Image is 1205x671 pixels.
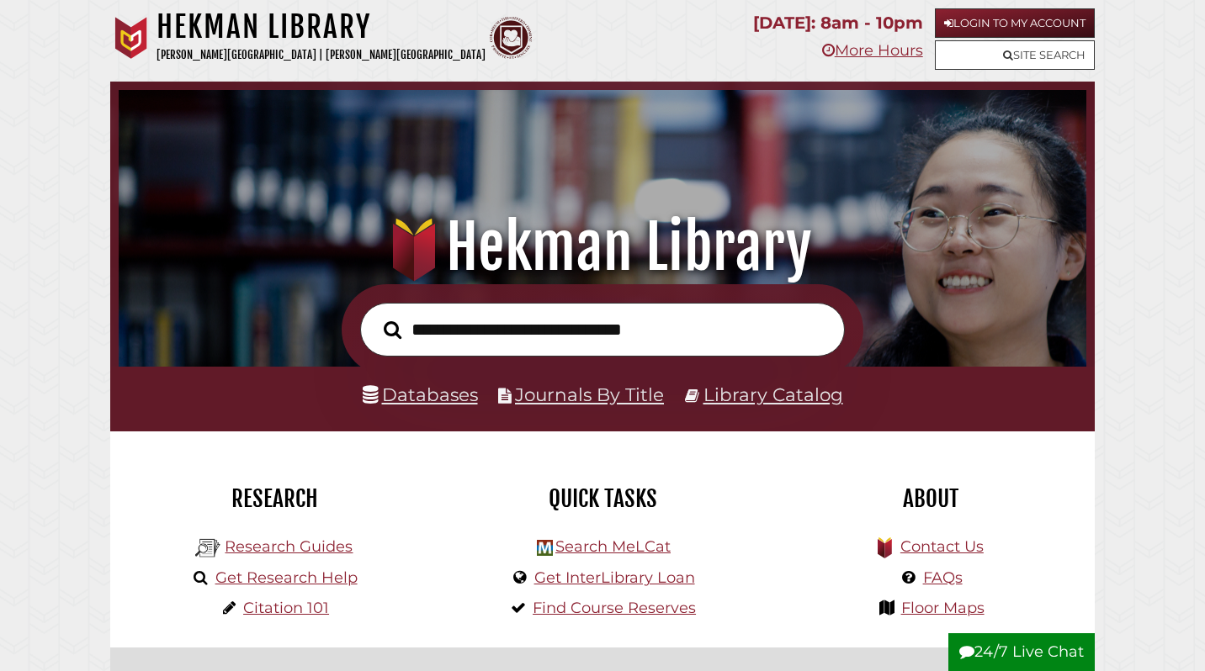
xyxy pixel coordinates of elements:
[900,537,984,556] a: Contact Us
[384,320,401,340] i: Search
[110,17,152,59] img: Calvin University
[537,540,553,556] img: Hekman Library Logo
[157,45,486,65] p: [PERSON_NAME][GEOGRAPHIC_DATA] | [PERSON_NAME][GEOGRAPHIC_DATA]
[195,536,220,561] img: Hekman Library Logo
[515,383,664,405] a: Journals By Title
[157,8,486,45] h1: Hekman Library
[935,8,1095,38] a: Login to My Account
[555,537,671,556] a: Search MeLCat
[225,537,353,556] a: Research Guides
[123,484,426,513] h2: Research
[703,383,843,405] a: Library Catalog
[243,599,329,617] a: Citation 101
[534,568,695,587] a: Get InterLibrary Loan
[533,599,696,617] a: Find Course Reserves
[923,568,963,587] a: FAQs
[215,568,358,587] a: Get Research Help
[136,210,1068,284] h1: Hekman Library
[779,484,1082,513] h2: About
[935,40,1095,70] a: Site Search
[363,383,478,405] a: Databases
[451,484,754,513] h2: Quick Tasks
[901,599,985,617] a: Floor Maps
[753,8,923,38] p: [DATE]: 8am - 10pm
[822,41,923,60] a: More Hours
[375,316,410,344] button: Search
[490,17,532,59] img: Calvin Theological Seminary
